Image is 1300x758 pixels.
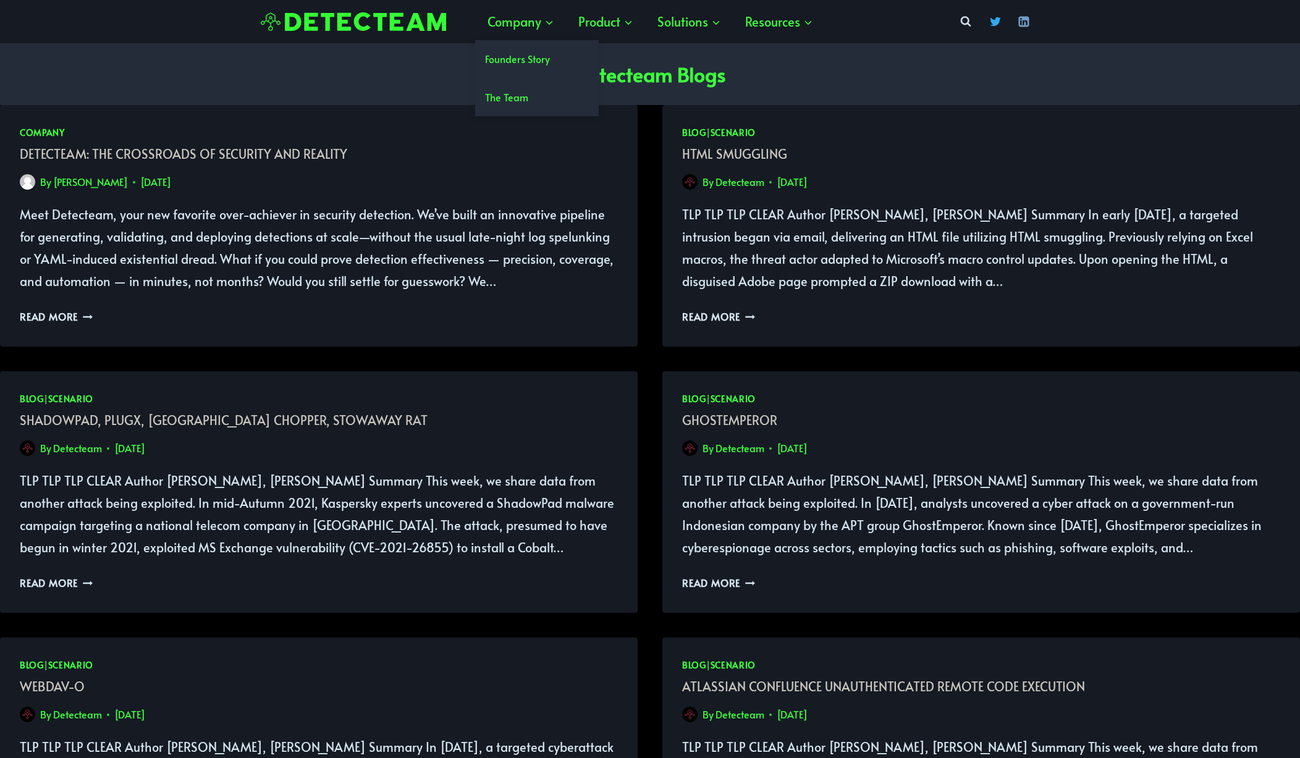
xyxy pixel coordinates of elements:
[703,439,714,457] span: By
[682,145,787,162] a: HTML Smuggling
[20,393,93,405] span: |
[777,705,808,723] time: [DATE]
[20,203,618,292] p: Meet Detecteam, your new favorite over-achiever in security detection. We’ve built an innovative ...
[40,705,51,723] span: By
[711,659,756,671] a: Scenario
[20,440,35,456] img: Avatar photo
[20,707,35,722] a: Author image
[645,3,733,40] button: Child menu of Solutions
[20,678,85,695] a: WebDav-O
[682,127,756,138] span: |
[20,145,347,162] a: Detecteam: The Crossroads of Security and Reality
[20,127,65,138] a: Company
[682,411,777,429] a: GhostEmperor
[40,439,51,457] span: By
[475,3,566,40] button: Child menu of Company
[475,3,825,40] nav: Primary Navigation
[682,393,756,405] span: |
[20,470,618,558] p: TLP TLP TLP CLEAR Author [PERSON_NAME], [PERSON_NAME] Summary This week, we share data from anoth...
[1011,9,1036,34] a: Linkedin
[475,40,599,78] a: Founders Story
[566,3,645,40] button: Child menu of Product
[20,707,35,722] img: Avatar photo
[682,576,755,589] a: Read More
[53,441,102,455] a: Detecteam
[682,174,698,190] a: Author image
[20,310,93,323] a: Read More
[715,175,764,188] a: Detecteam
[40,173,51,191] span: By
[777,173,808,191] time: [DATE]
[703,705,714,723] span: By
[48,659,94,671] a: Scenario
[682,203,1280,292] p: TLP TLP TLP CLEAR Author [PERSON_NAME], [PERSON_NAME] Summary In early [DATE], a targeted intrusi...
[715,707,764,721] a: Detecteam
[682,707,698,722] img: Avatar photo
[48,393,94,405] a: Scenario
[475,78,599,116] a: The Team
[682,707,698,722] a: Author image
[20,174,35,190] a: Author image
[682,393,706,405] a: Blog
[20,659,44,671] a: Blog
[711,127,756,138] a: Scenario
[955,11,977,33] button: View Search Form
[703,173,714,191] span: By
[20,659,93,671] span: |
[711,393,756,405] a: Scenario
[20,440,35,456] a: Author image
[20,393,44,405] a: Blog
[682,659,706,671] a: Blog
[682,659,756,671] span: |
[777,439,808,457] time: [DATE]
[682,310,755,323] a: Read More
[53,175,128,188] a: [PERSON_NAME]
[261,12,446,32] img: Detecteam
[20,576,93,589] a: Read More
[53,707,102,721] a: Detecteam
[733,3,825,40] button: Child menu of Resources
[682,470,1280,558] p: TLP TLP TLP CLEAR Author [PERSON_NAME], [PERSON_NAME] Summary This week, we share data from anoth...
[114,705,145,723] time: [DATE]
[140,173,171,191] time: [DATE]
[114,439,145,457] time: [DATE]
[575,59,725,89] h1: Detecteam Blogs
[715,441,764,455] a: Detecteam
[682,174,698,190] img: Avatar photo
[682,127,706,138] a: Blog
[20,411,428,429] a: Shadowpad, PlugX, [GEOGRAPHIC_DATA] Chopper, Stowaway RAT
[20,174,35,190] img: Avatar photo
[682,440,698,456] a: Author image
[983,9,1008,34] a: Twitter
[682,678,1085,695] a: Atlassian Confluence Unauthenticated Remote Code Execution
[682,440,698,456] img: Avatar photo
